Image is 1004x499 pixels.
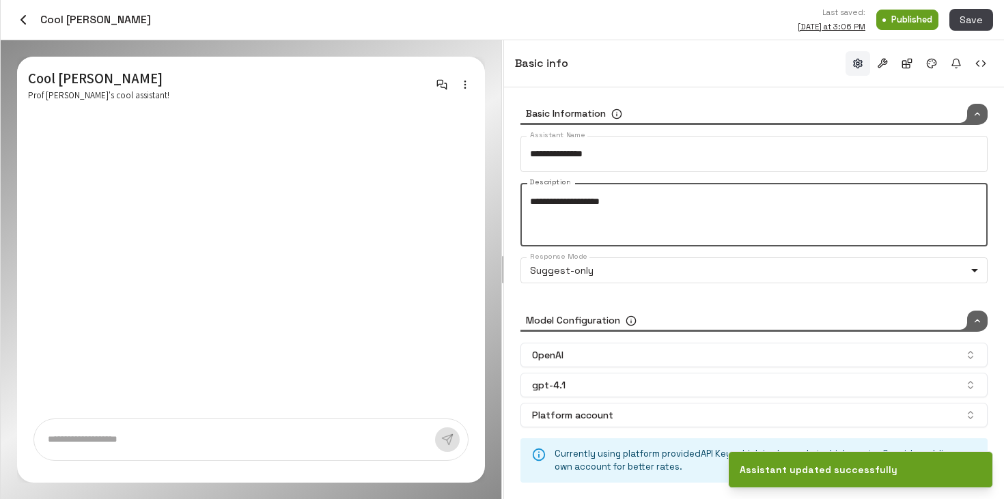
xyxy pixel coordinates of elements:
h6: Model Configuration [526,313,620,328]
p: Suggest-only [530,263,966,278]
button: Basic info [846,51,870,76]
h6: Basic Information [526,106,606,122]
div: Assistant updated successfully [740,463,897,476]
h6: Basic info [515,55,568,72]
p: Currently using platform provided API Key , which is charged at a higher rate. Consider adding yo... [555,448,977,473]
label: Description [530,177,570,187]
label: Assistant Name [530,130,585,140]
button: Tools [870,51,895,76]
p: Cool [PERSON_NAME] [28,68,362,89]
button: Platform account [520,403,988,427]
button: Embed [968,51,993,76]
button: Notifications [944,51,968,76]
button: Branding [919,51,944,76]
button: Integrations [895,51,919,76]
span: Prof [PERSON_NAME]'s cool assistant! [28,89,362,102]
button: OpenAI [520,343,988,367]
button: gpt-4.1 [520,373,988,397]
label: Response Mode [530,251,587,261]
